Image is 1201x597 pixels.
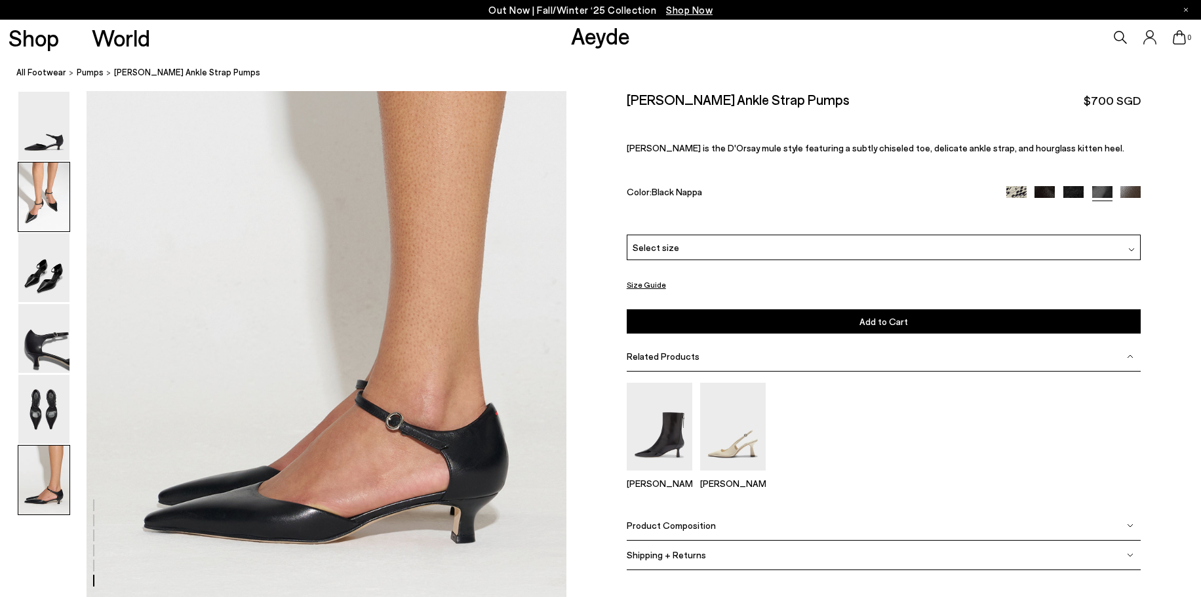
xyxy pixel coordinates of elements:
span: Shipping + Returns [627,549,706,560]
img: svg%3E [1127,552,1133,558]
img: Sila Dual-Toned Boots [627,383,692,470]
img: Tillie Ankle Strap Pumps - Image 5 [18,375,69,444]
span: Select size [633,241,679,254]
p: [PERSON_NAME] [627,478,692,489]
span: Navigate to /collections/new-in [666,4,713,16]
p: Out Now | Fall/Winter ‘25 Collection [488,2,713,18]
p: [PERSON_NAME] [700,478,766,489]
a: Aeyde [571,22,630,49]
img: svg%3E [1127,353,1133,360]
a: World [92,26,150,49]
h2: [PERSON_NAME] Ankle Strap Pumps [627,91,850,107]
img: Tillie Ankle Strap Pumps - Image 2 [18,163,69,231]
span: Black Nappa [652,186,702,197]
img: Tillie Ankle Strap Pumps - Image 4 [18,304,69,373]
a: Sila Dual-Toned Boots [PERSON_NAME] [627,461,692,489]
span: Related Products [627,351,699,362]
a: All Footwear [16,66,66,79]
img: svg%3E [1128,246,1135,253]
span: 0 [1186,34,1192,41]
a: pumps [77,66,104,79]
button: Add to Cart [627,309,1141,334]
span: Add to Cart [859,316,908,327]
a: Shop [9,26,59,49]
img: Tillie Ankle Strap Pumps - Image 1 [18,92,69,161]
a: 0 [1173,30,1186,45]
span: pumps [77,67,104,77]
p: [PERSON_NAME] is the D'Orsay mule style featuring a subtly chiseled toe, delicate ankle strap, an... [627,142,1141,153]
img: svg%3E [1127,522,1133,529]
a: Fernanda Slingback Pumps [PERSON_NAME] [700,461,766,489]
div: Color: [627,186,990,201]
span: $700 SGD [1084,92,1141,109]
img: Tillie Ankle Strap Pumps - Image 3 [18,233,69,302]
img: Tillie Ankle Strap Pumps - Image 6 [18,446,69,514]
nav: breadcrumb [16,55,1201,91]
span: [PERSON_NAME] Ankle Strap Pumps [114,66,260,79]
button: Size Guide [627,277,666,293]
img: Fernanda Slingback Pumps [700,383,766,470]
span: Product Composition [627,520,716,531]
